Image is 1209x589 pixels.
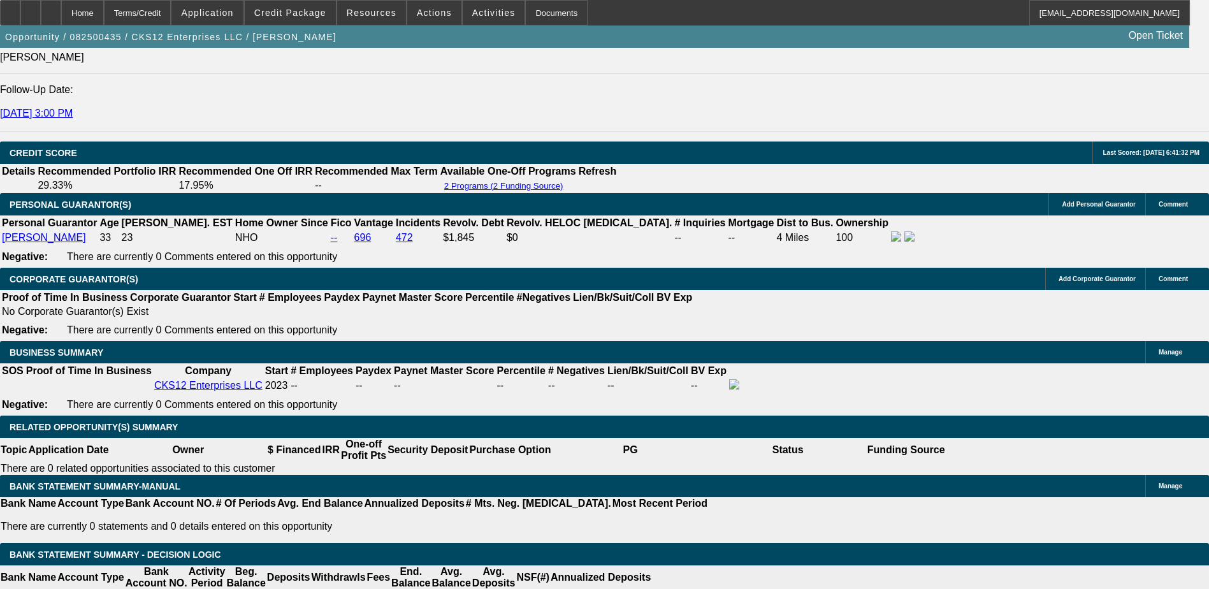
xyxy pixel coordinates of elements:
[314,179,438,192] td: --
[321,438,340,462] th: IRR
[10,422,178,432] span: RELATED OPPORTUNITY(S) SUMMARY
[99,217,119,228] b: Age
[506,231,673,245] td: $0
[337,1,406,25] button: Resources
[2,399,48,410] b: Negative:
[867,438,946,462] th: Funding Source
[396,217,440,228] b: Incidents
[67,324,337,335] span: There are currently 0 Comments entered on this opportunity
[578,165,618,178] th: Refresh
[340,438,387,462] th: One-off Profit Pts
[110,438,267,462] th: Owner
[99,231,119,245] td: 33
[440,180,567,191] button: 2 Programs (2 Funding Source)
[171,1,243,25] button: Application
[267,438,322,462] th: $ Financed
[1,521,707,532] p: There are currently 0 statements and 0 details entered on this opportunity
[178,179,313,192] td: 17.95%
[573,292,654,303] b: Lien/Bk/Suit/Coll
[2,324,48,335] b: Negative:
[57,497,125,510] th: Account Type
[363,497,465,510] th: Annualized Deposits
[363,292,463,303] b: Paynet Master Score
[548,365,605,376] b: # Negatives
[10,200,131,210] span: PERSONAL GUARANTOR(S)
[1,165,36,178] th: Details
[607,379,689,393] td: --
[1062,201,1136,208] span: Add Personal Guarantor
[394,380,494,391] div: --
[1159,349,1182,356] span: Manage
[777,217,834,228] b: Dist to Bus.
[835,231,889,245] td: 100
[181,8,233,18] span: Application
[656,292,692,303] b: BV Exp
[264,379,289,393] td: 2023
[612,497,708,510] th: Most Recent Period
[443,217,504,228] b: Revolv. Debt
[548,380,605,391] div: --
[1,291,128,304] th: Proof of Time In Business
[185,365,231,376] b: Company
[245,1,336,25] button: Credit Package
[331,232,338,243] a: --
[463,1,525,25] button: Activities
[354,217,393,228] b: Vantage
[468,438,551,462] th: Purchase Option
[314,165,438,178] th: Recommended Max Term
[442,231,505,245] td: $1,845
[836,217,888,228] b: Ownership
[709,438,867,462] th: Status
[496,365,545,376] b: Percentile
[25,365,152,377] th: Proof of Time In Business
[37,179,177,192] td: 29.33%
[122,217,233,228] b: [PERSON_NAME]. EST
[235,217,328,228] b: Home Owner Since
[235,231,329,245] td: NHO
[407,1,461,25] button: Actions
[215,497,277,510] th: # Of Periods
[440,165,577,178] th: Available One-Off Programs
[125,497,215,510] th: Bank Account NO.
[331,217,352,228] b: Fico
[465,497,612,510] th: # Mts. Neg. [MEDICAL_DATA].
[728,231,775,245] td: --
[356,365,391,376] b: Paydex
[1159,275,1188,282] span: Comment
[691,365,727,376] b: BV Exp
[130,292,231,303] b: Corporate Guarantor
[496,380,545,391] div: --
[10,274,138,284] span: CORPORATE GUARANTOR(S)
[154,380,263,391] a: CKS12 Enterprises LLC
[355,379,392,393] td: --
[10,148,77,158] span: CREDIT SCORE
[10,549,221,560] span: Bank Statement Summary - Decision Logic
[1159,201,1188,208] span: Comment
[2,251,48,262] b: Negative:
[690,379,727,393] td: --
[347,8,396,18] span: Resources
[674,217,725,228] b: # Inquiries
[265,365,288,376] b: Start
[291,380,298,391] span: --
[324,292,360,303] b: Paydex
[776,231,834,245] td: 4 Miles
[729,379,739,389] img: facebook-icon.png
[1103,149,1199,156] span: Last Scored: [DATE] 6:41:32 PM
[472,8,516,18] span: Activities
[10,481,180,491] span: BANK STATEMENT SUMMARY-MANUAL
[507,217,672,228] b: Revolv. HELOC [MEDICAL_DATA].
[291,365,353,376] b: # Employees
[517,292,571,303] b: #Negatives
[728,217,774,228] b: Mortgage
[354,232,372,243] a: 696
[465,292,514,303] b: Percentile
[551,438,709,462] th: PG
[67,251,337,262] span: There are currently 0 Comments entered on this opportunity
[607,365,688,376] b: Lien/Bk/Suit/Coll
[5,32,337,42] span: Opportunity / 082500435 / CKS12 Enterprises LLC / [PERSON_NAME]
[394,365,494,376] b: Paynet Master Score
[178,165,313,178] th: Recommended One Off IRR
[396,232,413,243] a: 472
[277,497,364,510] th: Avg. End Balance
